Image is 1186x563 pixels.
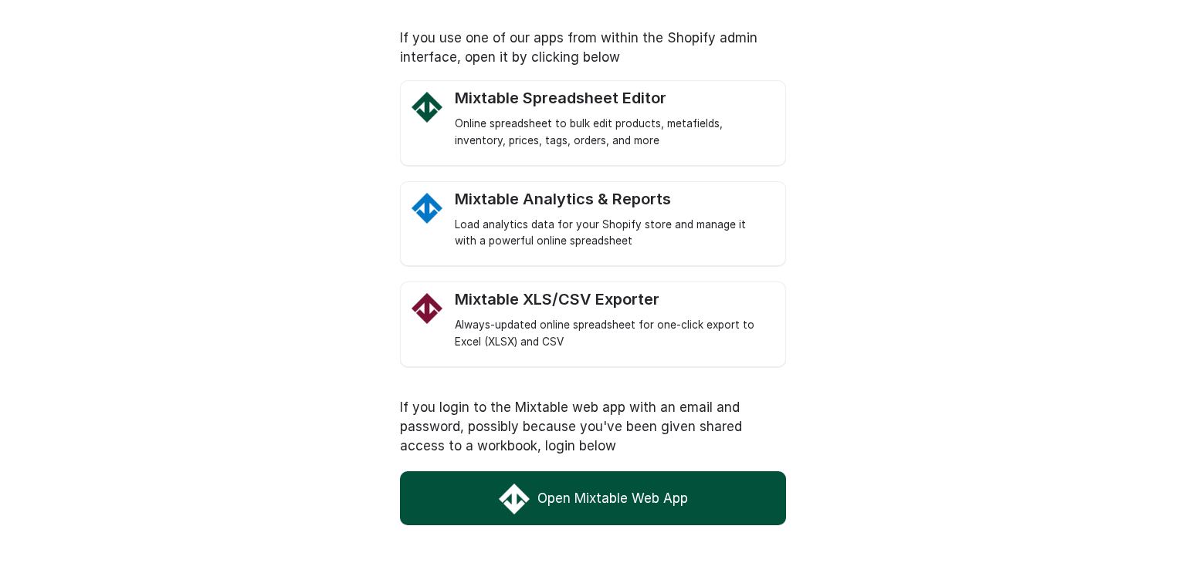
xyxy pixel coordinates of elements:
[400,471,786,525] a: Open Mixtable Web App
[455,89,770,108] div: Mixtable Spreadsheet Editor
[455,290,770,309] div: Mixtable XLS/CSV Exporter
[455,190,770,209] div: Mixtable Analytics & Reports
[499,484,530,514] img: Mixtable Web App
[412,293,442,324] img: Mixtable Excel and CSV Exporter app Logo
[412,92,442,123] img: Mixtable Spreadsheet Editor Logo
[455,116,770,150] div: Online spreadsheet to bulk edit products, metafields, inventory, prices, tags, orders, and more
[400,29,786,67] p: If you use one of our apps from within the Shopify admin interface, open it by clicking below
[455,217,770,251] div: Load analytics data for your Shopify store and manage it with a powerful online spreadsheet
[455,317,770,351] div: Always-updated online spreadsheet for one-click export to Excel (XLSX) and CSV
[455,89,770,150] a: Mixtable Spreadsheet Editor Logo Mixtable Spreadsheet Editor Online spreadsheet to bulk edit prod...
[412,193,442,224] img: Mixtable Analytics
[400,398,786,456] p: If you login to the Mixtable web app with an email and password, possibly because you've been giv...
[455,290,770,351] a: Mixtable Excel and CSV Exporter app Logo Mixtable XLS/CSV Exporter Always-updated online spreadsh...
[455,190,770,251] a: Mixtable Analytics Mixtable Analytics & Reports Load analytics data for your Shopify store and ma...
